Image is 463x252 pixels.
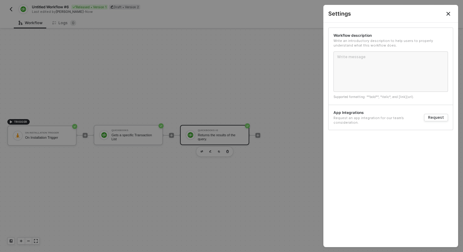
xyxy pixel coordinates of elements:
div: Write an introductory description to help users to properly understand what this workflow does. [333,39,448,48]
div: Workflow description [333,33,448,38]
button: Close [439,5,458,22]
div: Settings [328,10,453,17]
div: Request an app integration for our team’s consideration. [333,116,419,125]
div: App Integrations [333,110,419,115]
button: Request [424,114,448,121]
span: Supported formatting: **bold**, *italic*, and [link](url). [333,95,414,99]
div: Request [428,115,444,120]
